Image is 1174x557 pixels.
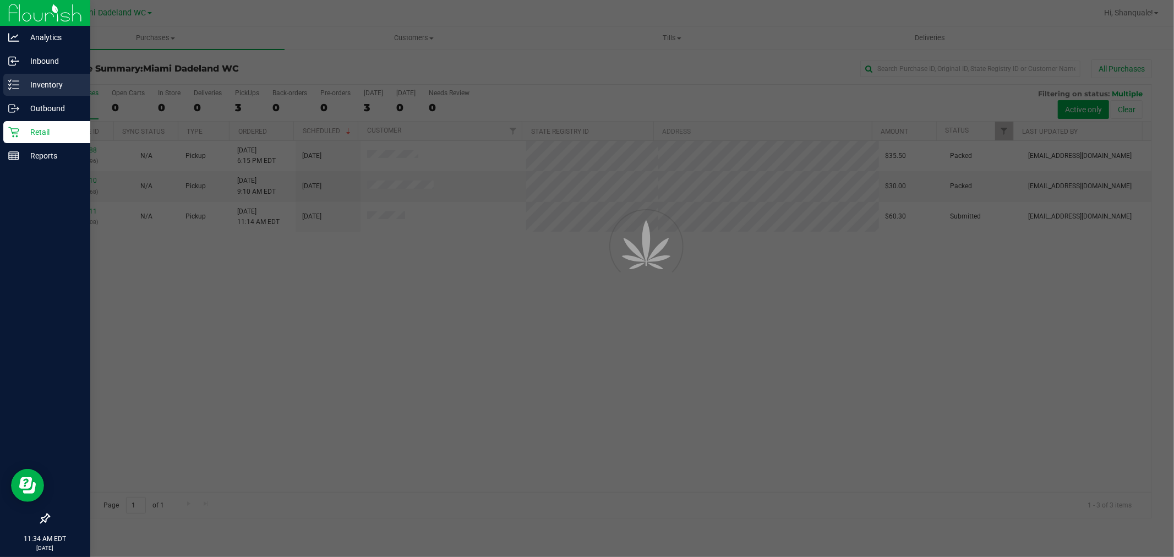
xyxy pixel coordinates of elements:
inline-svg: Reports [8,150,19,161]
inline-svg: Inventory [8,79,19,90]
inline-svg: Inbound [8,56,19,67]
p: Inventory [19,78,85,91]
p: Analytics [19,31,85,44]
p: Outbound [19,102,85,115]
p: [DATE] [5,544,85,552]
inline-svg: Outbound [8,103,19,114]
inline-svg: Analytics [8,32,19,43]
p: Inbound [19,54,85,68]
p: Retail [19,125,85,139]
iframe: Resource center [11,469,44,502]
p: Reports [19,149,85,162]
p: 11:34 AM EDT [5,534,85,544]
inline-svg: Retail [8,127,19,138]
